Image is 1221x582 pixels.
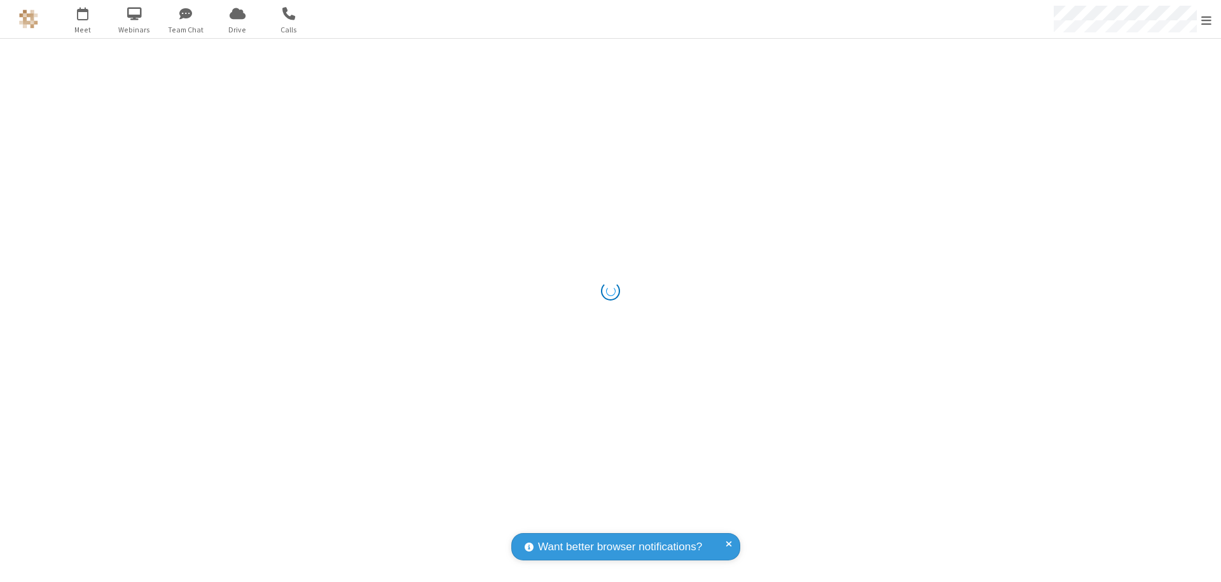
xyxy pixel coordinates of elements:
[111,24,158,36] span: Webinars
[214,24,261,36] span: Drive
[162,24,210,36] span: Team Chat
[59,24,107,36] span: Meet
[538,539,702,555] span: Want better browser notifications?
[265,24,313,36] span: Calls
[19,10,38,29] img: QA Selenium DO NOT DELETE OR CHANGE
